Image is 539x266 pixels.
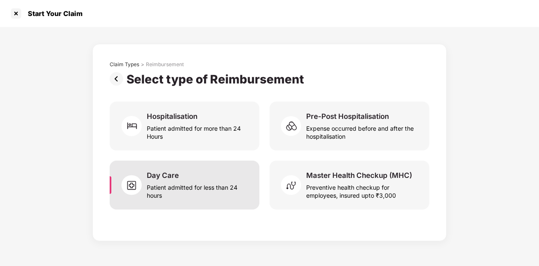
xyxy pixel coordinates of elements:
[306,121,419,140] div: Expense occurred before and after the hospitalisation
[281,172,306,198] img: svg+xml;base64,PHN2ZyB4bWxucz0iaHR0cDovL3d3dy53My5vcmcvMjAwMC9zdmciIHdpZHRoPSI2MCIgaGVpZ2h0PSI1OC...
[121,172,147,198] img: svg+xml;base64,PHN2ZyB4bWxucz0iaHR0cDovL3d3dy53My5vcmcvMjAwMC9zdmciIHdpZHRoPSI2MCIgaGVpZ2h0PSI1OC...
[281,113,306,139] img: svg+xml;base64,PHN2ZyB4bWxucz0iaHR0cDovL3d3dy53My5vcmcvMjAwMC9zdmciIHdpZHRoPSI2MCIgaGVpZ2h0PSI1OC...
[147,121,249,140] div: Patient admitted for more than 24 Hours
[110,72,127,86] img: svg+xml;base64,PHN2ZyBpZD0iUHJldi0zMngzMiIgeG1sbnM9Imh0dHA6Ly93d3cudzMub3JnLzIwMDAvc3ZnIiB3aWR0aD...
[147,171,179,180] div: Day Care
[147,112,197,121] div: Hospitalisation
[121,113,147,139] img: svg+xml;base64,PHN2ZyB4bWxucz0iaHR0cDovL3d3dy53My5vcmcvMjAwMC9zdmciIHdpZHRoPSI2MCIgaGVpZ2h0PSI2MC...
[306,112,389,121] div: Pre-Post Hospitalisation
[147,180,249,199] div: Patient admitted for less than 24 hours
[306,180,419,199] div: Preventive health checkup for employees, insured upto ₹3,000
[110,61,139,68] div: Claim Types
[306,171,412,180] div: Master Health Checkup (MHC)
[141,61,144,68] div: >
[146,61,184,68] div: Reimbursement
[127,72,307,86] div: Select type of Reimbursement
[23,9,83,18] div: Start Your Claim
